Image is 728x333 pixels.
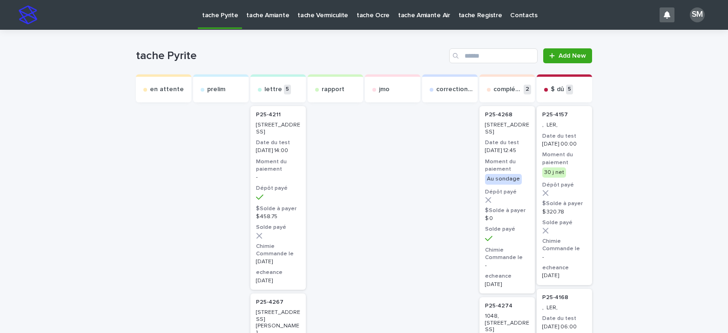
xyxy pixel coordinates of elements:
[485,147,529,154] p: [DATE] 12:45
[542,167,566,178] div: 30 j net
[449,48,538,63] input: Search
[256,122,300,135] p: [STREET_ADDRESS]
[256,147,300,154] p: [DATE] 14:00
[559,53,586,59] span: Add New
[256,213,300,220] p: $ 458.75
[256,278,300,284] p: [DATE]
[256,185,300,192] h3: Dépôt payé
[485,112,512,118] p: P25-4268
[566,85,573,94] p: 5
[322,86,344,93] p: rapport
[542,238,586,253] h3: Chimie Commande le
[256,259,300,265] p: [DATE]
[485,303,512,309] p: P25-4274
[256,205,300,213] h3: $Solde à payer
[542,264,586,272] h3: echeance
[485,158,529,173] h3: Moment du paiement
[542,200,586,207] h3: $Solde à payer
[284,85,291,94] p: 5
[485,281,529,288] p: [DATE]
[542,324,586,330] p: [DATE] 06:00
[493,86,522,93] p: complété
[256,224,300,231] h3: Solde payé
[542,209,586,215] p: $ 320.78
[542,112,568,118] p: P25-4157
[479,106,535,293] a: P25-4268 [STREET_ADDRESS]Date du test[DATE] 12:45Moment du paiementAu sondageDépôt payé$Solde à p...
[543,48,592,63] a: Add New
[524,85,531,94] p: 2
[542,122,586,128] p: , LER,
[690,7,705,22] div: SM
[485,273,529,280] h3: echeance
[485,226,529,233] h3: Solde payé
[542,219,586,226] h3: Solde payé
[542,141,586,147] p: [DATE] 00:00
[485,215,529,222] p: $ 0
[542,133,586,140] h3: Date du test
[537,106,592,285] a: P25-4157 , LER,Date du test[DATE] 00:00Moment du paiement30 j netDépôt payé$Solde à payer$ 320.78...
[264,86,282,93] p: lettre
[207,86,225,93] p: prelim
[485,188,529,196] h3: Dépôt payé
[485,139,529,147] h3: Date du test
[19,6,37,24] img: stacker-logo-s-only.png
[256,269,300,276] h3: echeance
[379,86,390,93] p: jmo
[150,86,184,93] p: en attente
[485,122,529,135] p: [STREET_ADDRESS]
[551,86,564,93] p: $ dû
[256,243,300,258] h3: Chimie Commande le
[256,174,300,180] p: -
[250,106,306,290] a: P25-4211 [STREET_ADDRESS]Date du test[DATE] 14:00Moment du paiement-Dépôt payé$Solde à payer$ 458...
[256,158,300,173] h3: Moment du paiement
[256,299,283,306] p: P25-4267
[485,207,529,214] h3: $Solde à payer
[485,262,529,269] p: -
[256,139,300,147] h3: Date du test
[542,315,586,322] h3: Date du test
[542,294,568,301] p: P25-4168
[485,313,529,333] p: 1048, [STREET_ADDRESS]
[436,86,474,93] p: correction exp
[542,273,586,279] p: [DATE]
[542,151,586,166] h3: Moment du paiement
[542,181,586,189] h3: Dépôt payé
[256,112,281,118] p: P25-4211
[542,305,586,311] p: , LER,
[542,254,586,260] p: -
[485,246,529,261] h3: Chimie Commande le
[485,174,522,184] div: Au sondage
[136,49,445,63] h1: tache Pyrite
